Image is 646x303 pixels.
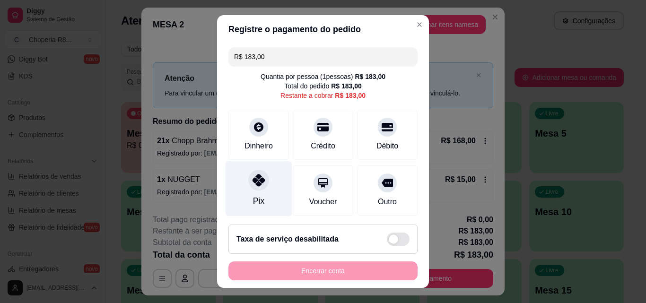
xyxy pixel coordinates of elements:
[412,17,427,32] button: Close
[376,140,398,152] div: Débito
[378,196,397,208] div: Outro
[217,15,429,43] header: Registre o pagamento do pedido
[355,72,385,81] div: R$ 183,00
[309,196,337,208] div: Voucher
[234,47,412,66] input: Ex.: hambúrguer de cordeiro
[236,234,339,245] h2: Taxa de serviço desabilitada
[280,91,366,100] div: Restante a cobrar
[311,140,335,152] div: Crédito
[335,91,366,100] div: R$ 183,00
[261,72,385,81] div: Quantia por pessoa ( 1 pessoas)
[244,140,273,152] div: Dinheiro
[284,81,362,91] div: Total do pedido
[253,195,264,207] div: Pix
[331,81,362,91] div: R$ 183,00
